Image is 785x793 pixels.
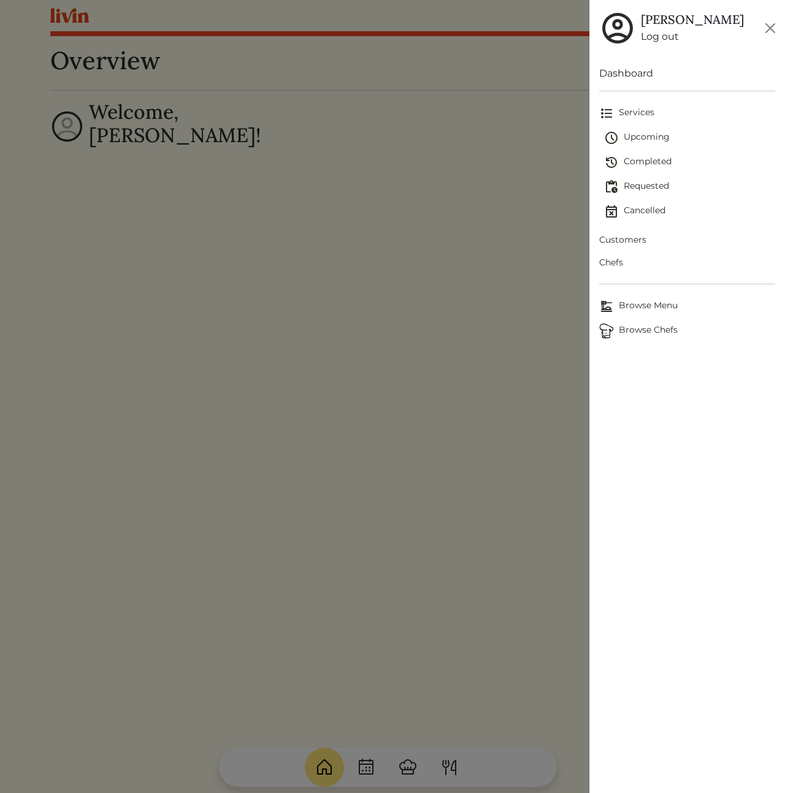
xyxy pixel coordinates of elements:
img: Browse Menu [599,299,614,314]
a: Requested [604,175,775,199]
a: ChefsBrowse Chefs [599,319,775,343]
a: Upcoming [604,126,775,150]
span: Requested [604,180,775,194]
span: Upcoming [604,131,775,145]
span: Customers [599,233,775,246]
img: pending_actions-fd19ce2ea80609cc4d7bbea353f93e2f363e46d0f816104e4e0650fdd7f915cf.svg [604,180,619,194]
a: Services [599,101,775,126]
img: Browse Chefs [599,324,614,338]
a: Customers [599,229,775,251]
img: schedule-fa401ccd6b27cf58db24c3bb5584b27dcd8bd24ae666a918e1c6b4ae8c451a22.svg [604,131,619,145]
img: format_list_bulleted-ebc7f0161ee23162107b508e562e81cd567eeab2455044221954b09d19068e74.svg [599,106,614,121]
a: Chefs [599,251,775,274]
img: user_account-e6e16d2ec92f44fc35f99ef0dc9cddf60790bfa021a6ecb1c896eb5d2907b31c.svg [599,10,636,47]
span: Services [599,106,775,121]
a: Dashboard [599,66,775,81]
span: Browse Menu [599,299,775,314]
button: Close [760,18,780,38]
span: Completed [604,155,775,170]
img: history-2b446bceb7e0f53b931186bf4c1776ac458fe31ad3b688388ec82af02103cd45.svg [604,155,619,170]
a: Completed [604,150,775,175]
a: Cancelled [604,199,775,224]
a: Log out [641,29,744,44]
a: Browse MenuBrowse Menu [599,294,775,319]
span: Chefs [599,256,775,269]
h5: [PERSON_NAME] [641,12,744,27]
span: Cancelled [604,204,775,219]
span: Browse Chefs [599,324,775,338]
img: event_cancelled-67e280bd0a9e072c26133efab016668ee6d7272ad66fa3c7eb58af48b074a3a4.svg [604,204,619,219]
